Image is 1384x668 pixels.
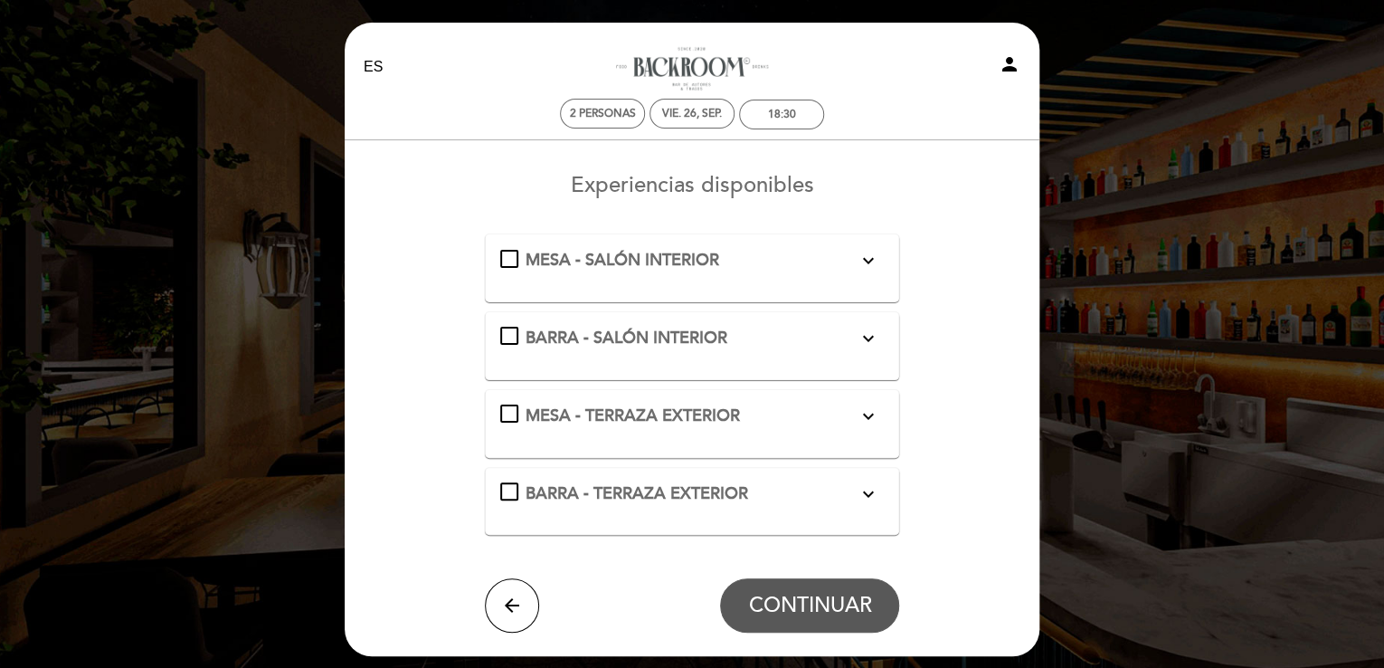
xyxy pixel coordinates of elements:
span: 2 personas [570,107,636,120]
button: arrow_back [485,578,539,633]
button: expand_more [851,482,884,506]
md-checkbox: BARRA - TERRAZA EXTERIOR expand_more Disfruta de cócteles y vistas en nuestra barra al aire libre... [500,482,885,506]
md-checkbox: BARRA - SALÓN INTERIOR expand_more El Salón Interior ofrece música en vivo todas las noches, crea... [500,327,885,350]
span: MESA - TERRAZA EXTERIOR [526,406,740,425]
button: expand_more [851,249,884,272]
span: CONTINUAR [748,593,871,618]
md-checkbox: MESA - TERRAZA EXTERIOR expand_more Relájate al aire libre en nuestra terraza, ideal para disfrut... [500,405,885,428]
md-checkbox: MESA - SALÓN INTERIOR expand_more El costo de acceso de show es de $4.000 CLP por persona los día... [500,249,885,272]
i: person [999,53,1020,75]
i: arrow_back [501,595,523,616]
i: expand_more [857,406,878,427]
button: expand_more [851,405,884,428]
a: Backroom Bar - [GEOGRAPHIC_DATA] [579,43,805,92]
span: BARRA - SALÓN INTERIOR [526,328,727,348]
span: BARRA - TERRAZA EXTERIOR [526,483,748,503]
span: Experiencias disponibles [571,172,814,198]
i: expand_more [857,328,878,349]
i: expand_more [857,250,878,272]
div: 18:30 [768,108,796,121]
button: expand_more [851,327,884,350]
div: vie. 26, sep. [662,107,722,120]
button: person [999,53,1020,81]
i: expand_more [857,483,878,505]
button: CONTINUAR [720,578,899,633]
span: MESA - SALÓN INTERIOR [526,250,719,270]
